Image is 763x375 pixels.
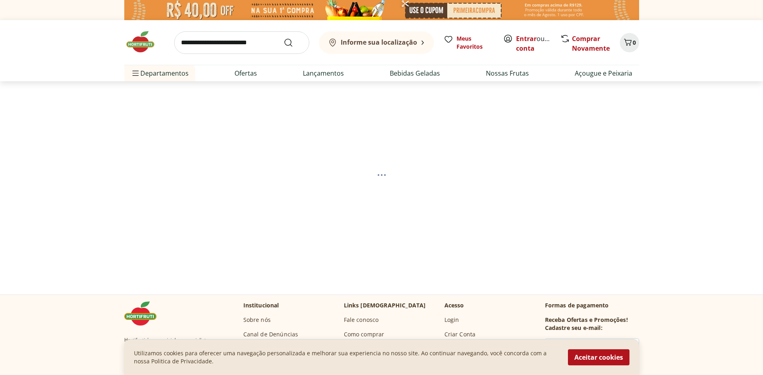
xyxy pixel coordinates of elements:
a: Fale conosco [344,316,379,324]
span: ou [516,34,552,53]
img: Hortifruti [124,301,165,326]
a: Comprar Novamente [572,34,610,53]
span: Meus Favoritos [457,35,494,51]
a: Meus Favoritos [444,35,494,51]
a: Login [444,316,459,324]
a: Lançamentos [303,68,344,78]
h3: Cadastre seu e-mail: [545,324,603,332]
button: Carrinho [620,33,639,52]
button: Aceitar cookies [568,349,629,365]
a: Ofertas [234,68,257,78]
span: Departamentos [131,64,189,83]
a: Açougue e Peixaria [575,68,632,78]
a: Sobre nós [243,316,271,324]
img: Hortifruti [124,30,165,54]
p: Institucional [243,301,279,309]
a: Bebidas Geladas [390,68,440,78]
p: Links [DEMOGRAPHIC_DATA] [344,301,426,309]
button: Menu [131,64,140,83]
p: Acesso [444,301,464,309]
input: search [174,31,309,54]
a: Canal de Denúncias [243,330,298,338]
span: 0 [633,39,636,46]
h3: Receba Ofertas e Promoções! [545,316,628,324]
a: Como comprar [344,330,385,338]
p: Utilizamos cookies para oferecer uma navegação personalizada e melhorar sua experiencia no nosso ... [134,349,558,365]
button: Informe sua localização [319,31,434,54]
a: Criar Conta [444,330,476,338]
b: Informe sua localização [341,38,417,47]
a: Criar conta [516,34,560,53]
a: Entrar [516,34,537,43]
button: Submit Search [284,38,303,47]
a: Nossas Frutas [486,68,529,78]
p: Formas de pagamento [545,301,639,309]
